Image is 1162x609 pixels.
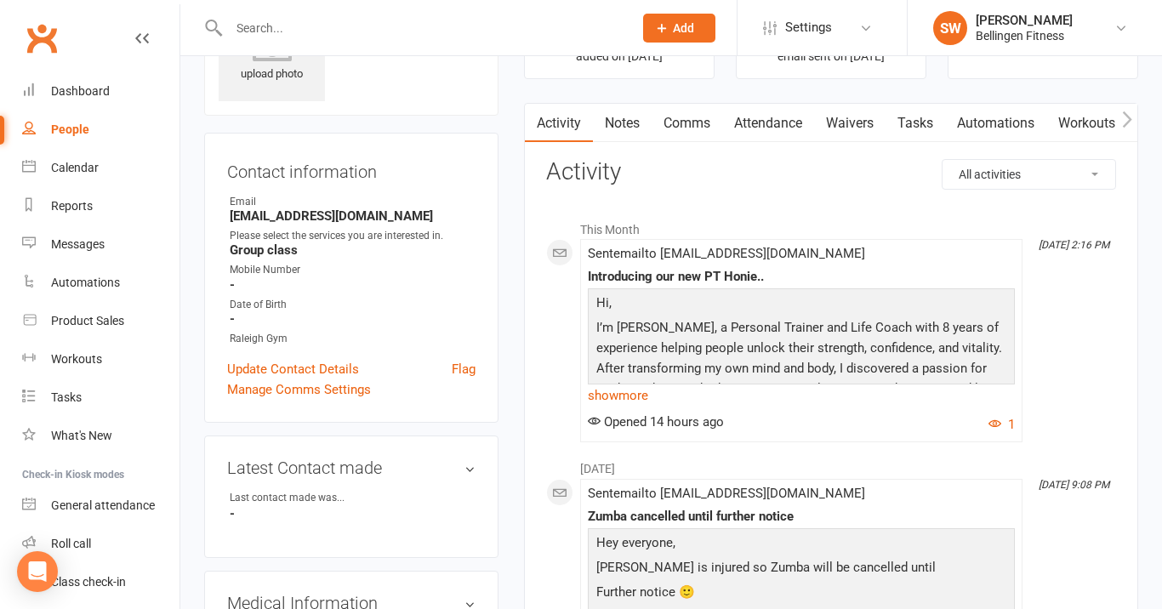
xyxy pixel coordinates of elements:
[22,378,179,417] a: Tasks
[22,302,179,340] a: Product Sales
[22,417,179,455] a: What's New
[227,379,371,400] a: Manage Comms Settings
[643,14,715,43] button: Add
[22,487,179,525] a: General attendance kiosk mode
[988,414,1015,435] button: 1
[933,11,967,45] div: SW
[976,13,1073,28] div: [PERSON_NAME]
[22,225,179,264] a: Messages
[592,317,1011,505] p: I’m [PERSON_NAME], a Personal Trainer and Life Coach with 8 years of experience helping people un...
[592,557,1011,582] p: [PERSON_NAME] is injured so Zumba will be cancelled until
[227,458,476,477] h3: Latest Contact made
[886,104,945,143] a: Tasks
[452,359,476,379] a: Flag
[51,276,120,289] div: Automations
[230,242,476,258] strong: Group class
[588,246,865,261] span: Sent email to [EMAIL_ADDRESS][DOMAIN_NAME]
[592,582,1011,606] p: Further notice 🙂
[22,72,179,111] a: Dashboard
[673,21,694,35] span: Add
[525,104,593,143] a: Activity
[593,104,652,143] a: Notes
[51,122,89,136] div: People
[976,28,1073,43] div: Bellingen Fitness
[230,262,476,278] div: Mobile Number
[230,208,476,224] strong: [EMAIL_ADDRESS][DOMAIN_NAME]
[22,187,179,225] a: Reports
[546,212,1116,239] li: This Month
[588,270,1015,284] div: Introducing our new PT Honie..
[22,264,179,302] a: Automations
[22,340,179,378] a: Workouts
[546,451,1116,478] li: [DATE]
[592,532,1011,557] p: Hey everyone,
[51,84,110,98] div: Dashboard
[22,111,179,149] a: People
[22,563,179,601] a: Class kiosk mode
[22,149,179,187] a: Calendar
[230,311,476,327] strong: -
[1039,479,1109,491] i: [DATE] 9:08 PM
[51,575,126,589] div: Class check-in
[224,16,621,40] input: Search...
[230,297,476,313] div: Date of Birth
[588,486,865,501] span: Sent email to [EMAIL_ADDRESS][DOMAIN_NAME]
[51,537,91,550] div: Roll call
[652,104,722,143] a: Comms
[51,390,82,404] div: Tasks
[51,161,99,174] div: Calendar
[51,429,112,442] div: What's New
[230,331,476,347] div: Raleigh Gym
[230,490,370,506] div: Last contact made was...
[230,194,476,210] div: Email
[230,228,476,244] div: Please select the services you are interested in.
[1039,239,1109,251] i: [DATE] 2:16 PM
[592,293,1011,317] p: Hi,
[17,551,58,592] div: Open Intercom Messenger
[227,156,476,181] h3: Contact information
[230,506,476,521] strong: -
[722,104,814,143] a: Attendance
[814,104,886,143] a: Waivers
[785,9,832,47] span: Settings
[51,199,93,213] div: Reports
[227,359,359,379] a: Update Contact Details
[20,17,63,60] a: Clubworx
[1046,104,1127,143] a: Workouts
[51,237,105,251] div: Messages
[945,104,1046,143] a: Automations
[51,352,102,366] div: Workouts
[588,414,724,430] span: Opened 14 hours ago
[230,277,476,293] strong: -
[546,159,1116,185] h3: Activity
[22,525,179,563] a: Roll call
[588,384,1015,407] a: show more
[51,498,155,512] div: General attendance
[51,314,124,327] div: Product Sales
[588,509,1015,524] div: Zumba cancelled until further notice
